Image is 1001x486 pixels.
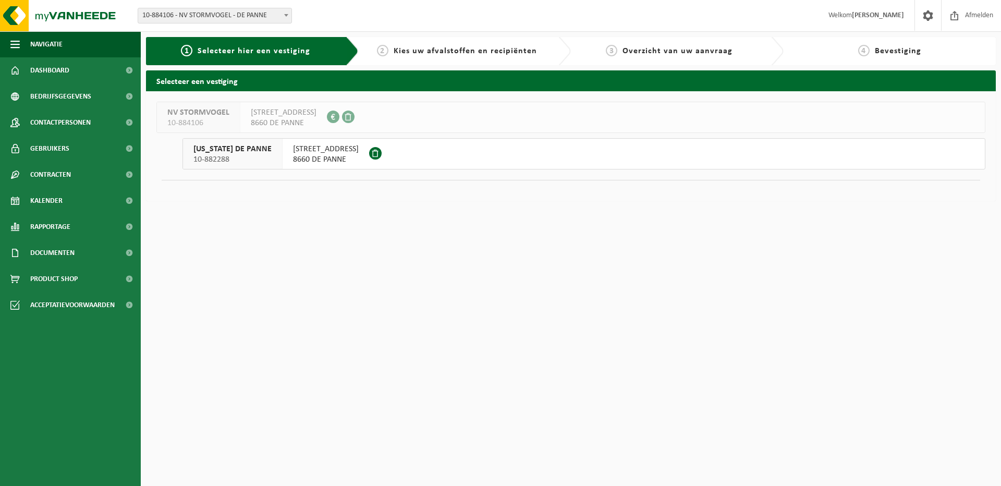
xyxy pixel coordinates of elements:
span: 10-884106 [167,118,229,128]
span: 10-884106 - NV STORMVOGEL - DE PANNE [138,8,291,23]
strong: [PERSON_NAME] [852,11,904,19]
span: Gebruikers [30,136,69,162]
button: [US_STATE] DE PANNE 10-882288 [STREET_ADDRESS]8660 DE PANNE [182,138,985,169]
span: [US_STATE] DE PANNE [193,144,272,154]
span: Dashboard [30,57,69,83]
span: 10-884106 - NV STORMVOGEL - DE PANNE [138,8,292,23]
span: 3 [606,45,617,56]
span: Product Shop [30,266,78,292]
span: 1 [181,45,192,56]
span: Contactpersonen [30,110,91,136]
span: Rapportage [30,214,70,240]
span: [STREET_ADDRESS] [293,144,359,154]
h2: Selecteer een vestiging [146,70,996,91]
span: 8660 DE PANNE [293,154,359,165]
span: Selecteer hier een vestiging [198,47,310,55]
span: Documenten [30,240,75,266]
span: [STREET_ADDRESS] [251,107,316,118]
span: 2 [377,45,388,56]
span: NV STORMVOGEL [167,107,229,118]
span: 10-882288 [193,154,272,165]
span: Overzicht van uw aanvraag [622,47,733,55]
span: Bedrijfsgegevens [30,83,91,110]
span: Contracten [30,162,71,188]
span: Bevestiging [875,47,921,55]
span: 8660 DE PANNE [251,118,316,128]
span: Kalender [30,188,63,214]
span: Kies uw afvalstoffen en recipiënten [394,47,537,55]
span: Acceptatievoorwaarden [30,292,115,318]
span: 4 [858,45,870,56]
iframe: chat widget [5,463,174,486]
span: Navigatie [30,31,63,57]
